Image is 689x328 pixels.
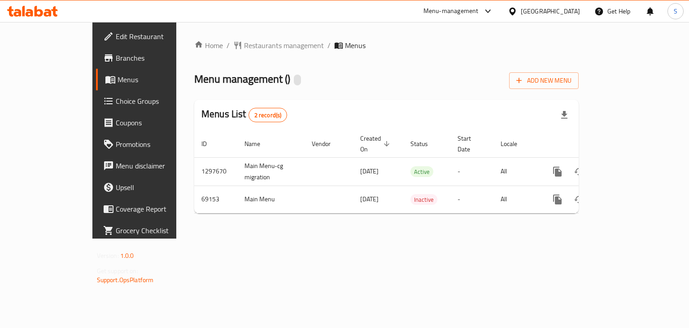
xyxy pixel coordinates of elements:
[410,195,437,205] span: Inactive
[118,74,201,85] span: Menus
[509,72,579,89] button: Add New Menu
[450,186,493,213] td: -
[244,138,272,149] span: Name
[249,111,287,120] span: 2 record(s)
[540,130,640,158] th: Actions
[116,182,201,193] span: Upsell
[96,198,208,220] a: Coverage Report
[345,40,366,51] span: Menus
[554,104,575,126] div: Export file
[96,133,208,155] a: Promotions
[410,138,440,149] span: Status
[120,250,134,262] span: 1.0.0
[97,274,154,286] a: Support.OpsPlatform
[674,6,677,16] span: S
[244,40,324,51] span: Restaurants management
[194,69,290,89] span: Menu management ( )
[116,96,201,106] span: Choice Groups
[547,189,568,210] button: more
[312,138,342,149] span: Vendor
[450,157,493,186] td: -
[194,40,223,51] a: Home
[194,157,237,186] td: 1297670
[96,26,208,47] a: Edit Restaurant
[194,186,237,213] td: 69153
[547,161,568,182] button: more
[194,130,640,213] table: enhanced table
[227,40,230,51] li: /
[521,6,580,16] div: [GEOGRAPHIC_DATA]
[423,6,479,17] div: Menu-management
[493,186,540,213] td: All
[96,69,208,90] a: Menus
[201,107,287,122] h2: Menus List
[360,193,379,205] span: [DATE]
[360,133,392,155] span: Created On
[116,160,201,171] span: Menu disclaimer
[96,112,208,133] a: Coupons
[96,177,208,198] a: Upsell
[201,138,218,149] span: ID
[96,155,208,177] a: Menu disclaimer
[97,265,138,277] span: Get support on:
[194,40,579,51] nav: breadcrumb
[568,161,590,182] button: Change Status
[327,40,331,51] li: /
[237,186,305,213] td: Main Menu
[501,138,529,149] span: Locale
[96,220,208,241] a: Grocery Checklist
[458,133,483,155] span: Start Date
[568,189,590,210] button: Change Status
[116,117,201,128] span: Coupons
[360,165,379,177] span: [DATE]
[249,108,288,122] div: Total records count
[516,75,571,86] span: Add New Menu
[233,40,324,51] a: Restaurants management
[97,250,119,262] span: Version:
[96,47,208,69] a: Branches
[116,139,201,150] span: Promotions
[116,53,201,63] span: Branches
[493,157,540,186] td: All
[116,31,201,42] span: Edit Restaurant
[96,90,208,112] a: Choice Groups
[116,225,201,236] span: Grocery Checklist
[410,167,433,177] span: Active
[116,204,201,214] span: Coverage Report
[237,157,305,186] td: Main Menu-cg migration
